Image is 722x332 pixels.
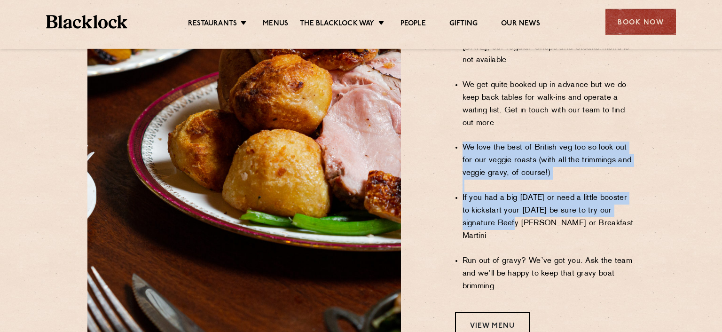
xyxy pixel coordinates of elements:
a: Restaurants [188,19,237,30]
a: The Blacklock Way [300,19,374,30]
li: If you had a big [DATE] or need a little booster to kickstart your [DATE] be sure to try our sign... [463,192,635,243]
li: Run out of gravy? We’ve got you. Ask the team and we’ll be happy to keep that gravy boat brimming [463,255,635,293]
a: People [400,19,426,30]
li: We love the best of British veg too so look out for our veggie roasts (with all the trimmings and... [463,142,635,180]
img: BL_Textured_Logo-footer-cropped.svg [46,15,127,29]
li: We get quite booked up in advance but we do keep back tables for walk-ins and operate a waiting l... [463,79,635,130]
a: Our News [501,19,540,30]
a: Gifting [449,19,478,30]
div: Book Now [605,9,676,35]
a: Menus [263,19,288,30]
